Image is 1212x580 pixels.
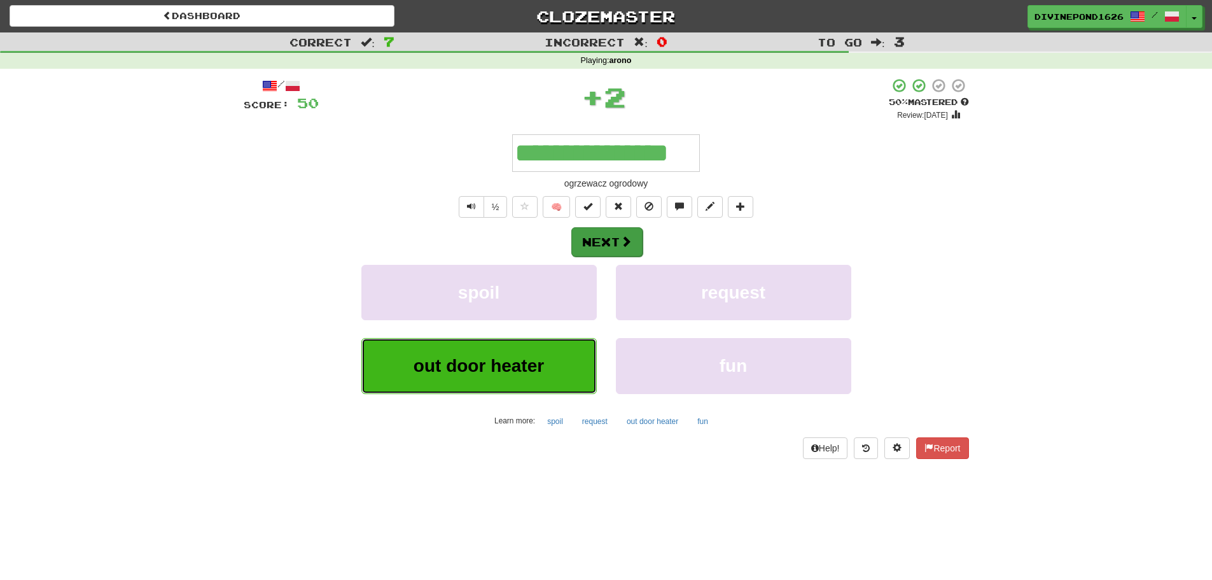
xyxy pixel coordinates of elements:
[543,196,570,218] button: 🧠
[289,36,352,48] span: Correct
[803,437,848,459] button: Help!
[361,338,597,393] button: out door heater
[667,196,692,218] button: Discuss sentence (alt+u)
[244,177,969,190] div: ogrzewacz ogrodowy
[361,37,375,48] span: :
[620,412,685,431] button: out door heater
[616,338,851,393] button: fun
[384,34,394,49] span: 7
[414,356,544,376] span: out door heater
[1027,5,1187,28] a: DivinePond1626 /
[636,196,662,218] button: Ignore sentence (alt+i)
[459,196,484,218] button: Play sentence audio (ctl+space)
[494,416,535,425] small: Learn more:
[540,412,570,431] button: spoil
[916,437,968,459] button: Report
[604,81,626,113] span: 2
[582,78,604,116] span: +
[606,196,631,218] button: Reset to 0% Mastered (alt+r)
[244,78,319,94] div: /
[657,34,667,49] span: 0
[244,99,289,110] span: Score:
[616,265,851,320] button: request
[889,97,908,107] span: 50 %
[512,196,538,218] button: Favorite sentence (alt+f)
[720,356,748,376] span: fun
[571,227,643,257] button: Next
[889,97,969,108] div: Mastered
[609,56,631,65] strong: arono
[297,95,319,111] span: 50
[575,196,601,218] button: Set this sentence to 100% Mastered (alt+m)
[871,37,885,48] span: :
[575,412,615,431] button: request
[1152,10,1158,19] span: /
[701,283,765,302] span: request
[854,437,878,459] button: Round history (alt+y)
[458,283,499,302] span: spoil
[484,196,508,218] button: ½
[634,37,648,48] span: :
[697,196,723,218] button: Edit sentence (alt+d)
[728,196,753,218] button: Add to collection (alt+a)
[361,265,597,320] button: spoil
[690,412,715,431] button: fun
[414,5,798,27] a: Clozemaster
[897,111,948,120] small: Review: [DATE]
[10,5,394,27] a: Dashboard
[818,36,862,48] span: To go
[545,36,625,48] span: Incorrect
[894,34,905,49] span: 3
[456,196,508,218] div: Text-to-speech controls
[1034,11,1124,22] span: DivinePond1626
